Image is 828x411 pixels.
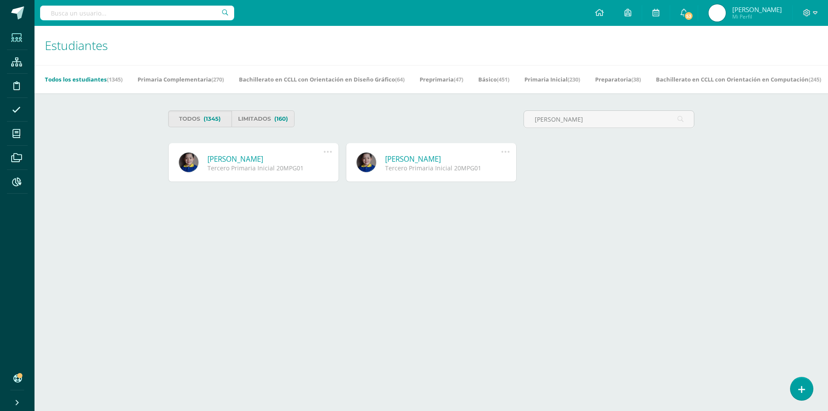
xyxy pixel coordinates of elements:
[395,75,405,83] span: (64)
[385,154,501,164] a: [PERSON_NAME]
[732,5,782,14] span: [PERSON_NAME]
[211,75,224,83] span: (270)
[631,75,641,83] span: (38)
[204,111,221,127] span: (1345)
[684,11,693,21] span: 53
[497,75,509,83] span: (451)
[40,6,234,20] input: Busca un usuario...
[45,72,122,86] a: Todos los estudiantes(1345)
[274,111,288,127] span: (160)
[385,164,501,172] div: Tercero Primaria Inicial 20MPG01
[207,164,323,172] div: Tercero Primaria Inicial 20MPG01
[524,111,694,128] input: Busca al estudiante aquí...
[656,72,821,86] a: Bachillerato en CCLL con Orientación en Computación(245)
[239,72,405,86] a: Bachillerato en CCLL con Orientación en Diseño Gráfico(64)
[732,13,782,20] span: Mi Perfil
[595,72,641,86] a: Preparatoria(38)
[168,110,232,127] a: Todos(1345)
[454,75,463,83] span: (47)
[138,72,224,86] a: Primaria Complementaria(270)
[45,37,108,53] span: Estudiantes
[478,72,509,86] a: Básico(451)
[809,75,821,83] span: (245)
[709,4,726,22] img: d000ed20f6d9644579c3948aeb2832cc.png
[568,75,580,83] span: (230)
[232,110,295,127] a: Limitados(160)
[107,75,122,83] span: (1345)
[524,72,580,86] a: Primaria Inicial(230)
[207,154,323,164] a: [PERSON_NAME]
[420,72,463,86] a: Preprimaria(47)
